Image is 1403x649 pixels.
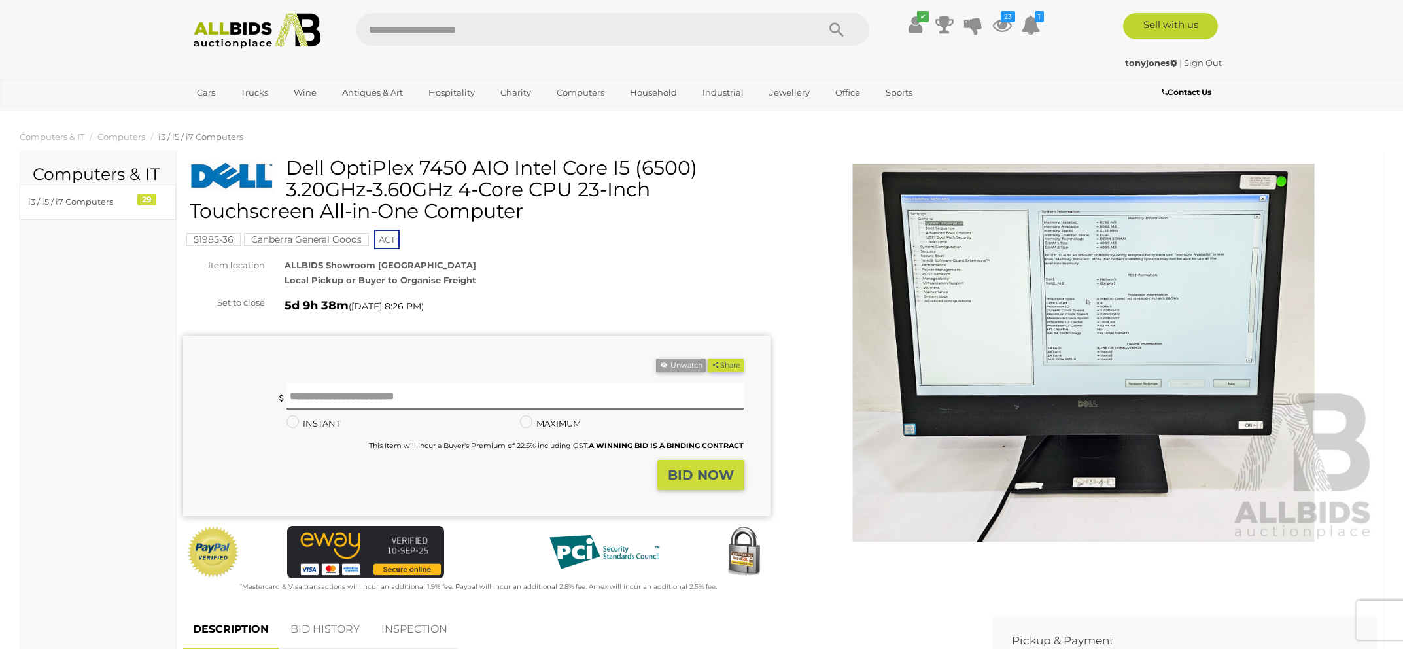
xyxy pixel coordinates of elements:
label: INSTANT [286,416,340,431]
a: Canberra General Goods [244,234,369,245]
mark: Canberra General Goods [244,233,369,246]
div: Item location [173,258,275,273]
a: Jewellery [761,82,818,103]
img: PCI DSS compliant [539,526,670,578]
mark: 51985-36 [186,233,241,246]
a: ✔ [906,13,926,37]
a: Office [827,82,869,103]
span: | [1179,58,1182,68]
div: 29 [137,194,156,205]
button: Share [708,359,744,372]
a: Contact Us [1162,85,1215,99]
small: Mastercard & Visa transactions will incur an additional 1.9% fee. Paypal will incur an additional... [240,582,717,591]
a: Household [621,82,685,103]
a: Wine [285,82,325,103]
img: Official PayPal Seal [186,526,240,578]
a: Sell with us [1123,13,1218,39]
a: i3 / i5 / i7 Computers 29 [20,184,176,219]
a: DESCRIPTION [183,610,279,649]
div: i3 / i5 / i7 Computers [28,194,136,209]
li: Unwatch this item [656,359,706,372]
a: Charity [492,82,540,103]
img: eWAY Payment Gateway [287,526,444,578]
img: Allbids.com.au [186,13,328,49]
button: Unwatch [656,359,706,372]
strong: 5d 9h 38m [285,298,349,313]
a: 23 [992,13,1012,37]
div: Set to close [173,295,275,310]
button: Search [804,13,869,46]
span: ACT [374,230,400,249]
a: i3 / i5 / i7 Computers [158,132,243,142]
a: 1 [1021,13,1041,37]
a: INSPECTION [372,610,457,649]
a: Trucks [232,82,277,103]
a: Computers [548,82,613,103]
img: Secured by Rapid SSL [718,526,770,578]
small: This Item will incur a Buyer's Premium of 22.5% including GST. [369,441,744,450]
b: Contact Us [1162,87,1211,97]
a: Sports [877,82,921,103]
i: ✔ [917,11,929,22]
span: ( ) [349,301,424,311]
a: 51985-36 [186,234,241,245]
a: Industrial [694,82,752,103]
a: Antiques & Art [334,82,411,103]
label: MAXIMUM [520,416,581,431]
a: [GEOGRAPHIC_DATA] [188,103,298,125]
a: Computers & IT [20,132,84,142]
i: 23 [1001,11,1015,22]
strong: BID NOW [668,467,734,483]
a: Hospitality [420,82,483,103]
h1: Dell OptiPlex 7450 AIO Intel Core I5 (6500) 3.20GHz-3.60GHz 4-Core CPU 23-Inch Touchscreen All-in... [190,157,767,222]
img: Dell OptiPlex 7450 AIO Intel Core I5 (6500) 3.20GHz-3.60GHz 4-Core CPU 23-Inch Touchscreen All-in... [790,164,1377,542]
h2: Computers & IT [33,166,163,184]
b: A WINNING BID IS A BINDING CONTRACT [589,441,744,450]
h2: Pickup & Payment [1012,635,1338,647]
img: Dell OptiPlex 7450 AIO Intel Core I5 (6500) 3.20GHz-3.60GHz 4-Core CPU 23-Inch Touchscreen All-in... [190,160,275,192]
strong: tonyjones [1125,58,1177,68]
i: 1 [1035,11,1044,22]
a: Sign Out [1184,58,1222,68]
button: BID NOW [657,460,744,491]
a: BID HISTORY [281,610,370,649]
a: tonyjones [1125,58,1179,68]
strong: Local Pickup or Buyer to Organise Freight [285,275,476,285]
a: Computers [97,132,145,142]
strong: ALLBIDS Showroom [GEOGRAPHIC_DATA] [285,260,476,270]
span: [DATE] 8:26 PM [351,300,421,312]
a: Cars [188,82,224,103]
